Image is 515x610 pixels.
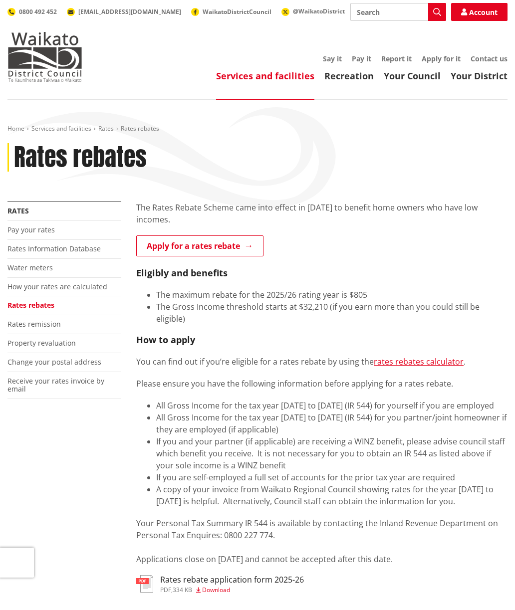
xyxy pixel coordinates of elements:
span: 334 KB [173,586,192,594]
p: Please ensure you have the following information before applying for a rates rebate. [136,378,508,390]
a: Property revaluation [7,338,76,348]
a: Say it [323,54,342,63]
li: All Gross Income for the tax year [DATE] to [DATE] (IR 544) for you partner/joint homeowner if th... [156,411,508,435]
a: Rates rebate application form 2025-26 pdf,334 KB Download [136,575,304,593]
a: Your Council [384,70,441,82]
span: pdf [160,586,171,594]
span: Rates rebates [121,124,159,133]
img: Waikato District Council - Te Kaunihera aa Takiwaa o Waikato [7,32,82,82]
span: Download [202,586,230,594]
a: Water meters [7,263,53,272]
h3: Rates rebate application form 2025-26 [160,575,304,585]
a: Account [451,3,508,21]
img: document-pdf.svg [136,575,153,593]
a: Contact us [471,54,508,63]
a: Rates remission [7,319,61,329]
a: How your rates are calculated [7,282,107,291]
input: Search input [350,3,446,21]
a: rates rebates calculator [374,356,464,367]
p: Your Personal Tax Summary IR 544 is available by contacting the Inland Revenue Department on Pers... [136,517,508,565]
span: WaikatoDistrictCouncil [203,7,271,16]
a: Services and facilities [31,124,91,133]
a: Change your postal address [7,357,101,367]
a: Rates Information Database [7,244,101,253]
nav: breadcrumb [7,125,508,133]
a: Recreation [324,70,374,82]
a: Your District [451,70,508,82]
li: The Gross Income threshold starts at $32,210 (if you earn more than you could still be eligible) [156,301,508,325]
a: Pay your rates [7,225,55,234]
p: The Rates Rebate Scheme came into effect in [DATE] to benefit home owners who have low incomes. [136,202,508,225]
a: Rates rebates [7,300,54,310]
a: WaikatoDistrictCouncil [191,7,271,16]
li: If you and your partner (if applicable) are receiving a WINZ benefit, please advise council staff... [156,435,508,471]
a: 0800 492 452 [7,7,57,16]
strong: How to apply [136,334,195,346]
div: , [160,587,304,593]
a: Services and facilities [216,70,314,82]
a: Pay it [352,54,371,63]
strong: Eligibly and benefits [136,267,228,279]
a: Apply for it [422,54,461,63]
li: All Gross Income for the tax year [DATE] to [DATE] (IR 544) for yourself if you are employed [156,400,508,411]
a: Report it [381,54,412,63]
li: The maximum rebate for the 2025/26 rating year is $805 [156,289,508,301]
span: @WaikatoDistrict [293,7,345,15]
li: A copy of your invoice from Waikato Regional Council showing rates for the year [DATE] to [DATE] ... [156,483,508,507]
li: If you are self-employed a full set of accounts for the prior tax year are required [156,471,508,483]
h1: Rates rebates [14,143,147,172]
a: [EMAIL_ADDRESS][DOMAIN_NAME] [67,7,181,16]
a: Home [7,124,24,133]
a: Receive your rates invoice by email [7,376,104,394]
a: Rates [98,124,114,133]
span: 0800 492 452 [19,7,57,16]
a: @WaikatoDistrict [281,7,345,15]
a: Apply for a rates rebate [136,235,263,256]
p: You can find out if you’re eligible for a rates rebate by using the . [136,356,508,368]
span: [EMAIL_ADDRESS][DOMAIN_NAME] [78,7,181,16]
a: Rates [7,206,29,215]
